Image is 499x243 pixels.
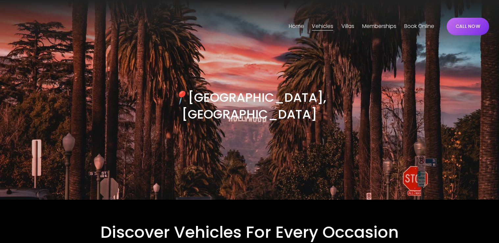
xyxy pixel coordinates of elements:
[10,222,489,243] h2: Discover Vehicles For Every Occasion
[362,21,396,32] a: Memberships
[130,89,369,122] h3: [GEOGRAPHIC_DATA], [GEOGRAPHIC_DATA]
[341,22,354,31] span: Villas
[10,10,62,43] img: Luxury Car &amp; Home Rentals For Every Occasion
[404,21,434,32] a: Book Online
[341,21,354,32] a: folder dropdown
[172,89,188,106] em: 📍
[312,22,333,31] span: Vehicles
[312,21,333,32] a: folder dropdown
[447,18,489,35] a: CALL NOW
[289,21,304,32] a: Home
